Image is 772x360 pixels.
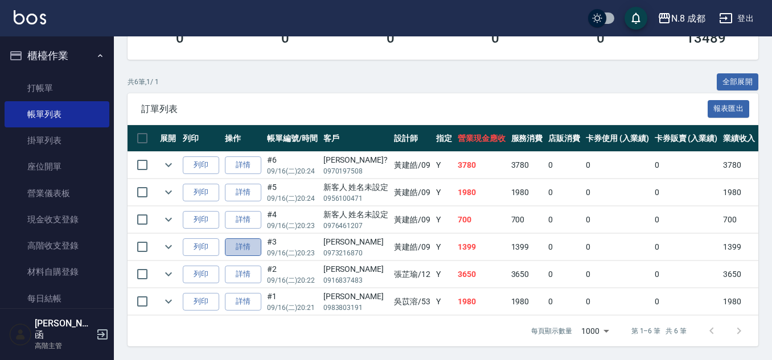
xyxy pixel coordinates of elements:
td: 3650 [455,261,508,288]
button: expand row [160,238,177,255]
a: 詳情 [225,184,261,201]
h3: 0 [387,30,395,46]
span: 訂單列表 [141,104,708,115]
p: 09/16 (二) 20:22 [267,275,318,285]
td: 0 [652,179,721,206]
td: 1980 [455,179,508,206]
button: expand row [160,184,177,201]
p: 09/16 (二) 20:24 [267,166,318,176]
a: 詳情 [225,266,261,283]
a: 詳情 [225,238,261,256]
div: N.8 成都 [671,11,705,26]
td: #2 [264,261,321,288]
th: 指定 [433,125,455,152]
button: 報表匯出 [708,100,750,118]
td: 吳苡溶 /53 [391,288,433,315]
div: 1000 [577,316,613,346]
td: 0 [583,261,652,288]
td: #4 [264,206,321,233]
td: 黃建皓 /09 [391,179,433,206]
th: 卡券使用 (入業績) [583,125,652,152]
div: [PERSON_NAME] [323,236,389,248]
td: 黃建皓 /09 [391,152,433,179]
td: 0 [583,152,652,179]
a: 高階收支登錄 [5,233,109,259]
p: 0970197508 [323,166,389,176]
img: Logo [14,10,46,24]
td: 0 [652,288,721,315]
th: 設計師 [391,125,433,152]
p: 09/16 (二) 20:23 [267,221,318,231]
button: 櫃檯作業 [5,41,109,71]
button: 登出 [714,8,758,29]
p: 高階主管 [35,341,93,351]
p: 09/16 (二) 20:24 [267,193,318,204]
h5: [PERSON_NAME]函 [35,318,93,341]
td: 1399 [508,234,546,260]
td: 0 [652,152,721,179]
p: 0973216870 [323,248,389,258]
th: 展開 [157,125,180,152]
td: 黃建皓 /09 [391,234,433,260]
div: [PERSON_NAME] [323,263,389,275]
td: 0 [545,152,583,179]
td: 3780 [455,152,508,179]
a: 每日結帳 [5,285,109,312]
p: 0916837483 [323,275,389,285]
a: 座位開單 [5,154,109,180]
p: 0976461207 [323,221,389,231]
td: 3650 [508,261,546,288]
h3: 0 [281,30,289,46]
td: Y [433,261,455,288]
td: 700 [720,206,758,233]
p: 0983803191 [323,303,389,313]
td: 0 [545,234,583,260]
td: 0 [583,234,652,260]
a: 營業儀表板 [5,180,109,206]
th: 服務消費 [508,125,546,152]
button: 列印 [183,293,219,311]
button: save [625,7,647,30]
td: #1 [264,288,321,315]
a: 詳情 [225,156,261,174]
th: 帳單編號/時間 [264,125,321,152]
th: 列印 [180,125,222,152]
div: 新客人 姓名未設定 [323,209,389,221]
img: Person [9,323,32,346]
a: 掛單列表 [5,127,109,154]
td: 張芷瑜 /12 [391,261,433,288]
th: 客戶 [321,125,392,152]
td: #5 [264,179,321,206]
td: #6 [264,152,321,179]
a: 現金收支登錄 [5,206,109,233]
th: 操作 [222,125,264,152]
td: Y [433,234,455,260]
th: 卡券販賣 (入業績) [652,125,721,152]
td: Y [433,179,455,206]
td: 700 [455,206,508,233]
a: 材料自購登錄 [5,259,109,285]
button: expand row [160,293,177,310]
h3: 0 [176,30,184,46]
td: Y [433,206,455,233]
td: 700 [508,206,546,233]
a: 打帳單 [5,75,109,101]
button: 列印 [183,266,219,283]
button: expand row [160,156,177,173]
button: expand row [160,266,177,283]
p: 0956100471 [323,193,389,204]
td: 黃建皓 /09 [391,206,433,233]
div: 新客人 姓名未設定 [323,181,389,193]
button: 全部展開 [717,73,759,91]
p: 09/16 (二) 20:23 [267,248,318,258]
div: [PERSON_NAME]? [323,154,389,166]
td: 0 [652,206,721,233]
td: 0 [583,288,652,315]
h3: 0 [597,30,605,46]
th: 店販消費 [545,125,583,152]
td: 1980 [508,179,546,206]
button: N.8 成都 [653,7,710,30]
a: 報表匯出 [708,103,750,114]
td: 1980 [720,288,758,315]
td: 1980 [720,179,758,206]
